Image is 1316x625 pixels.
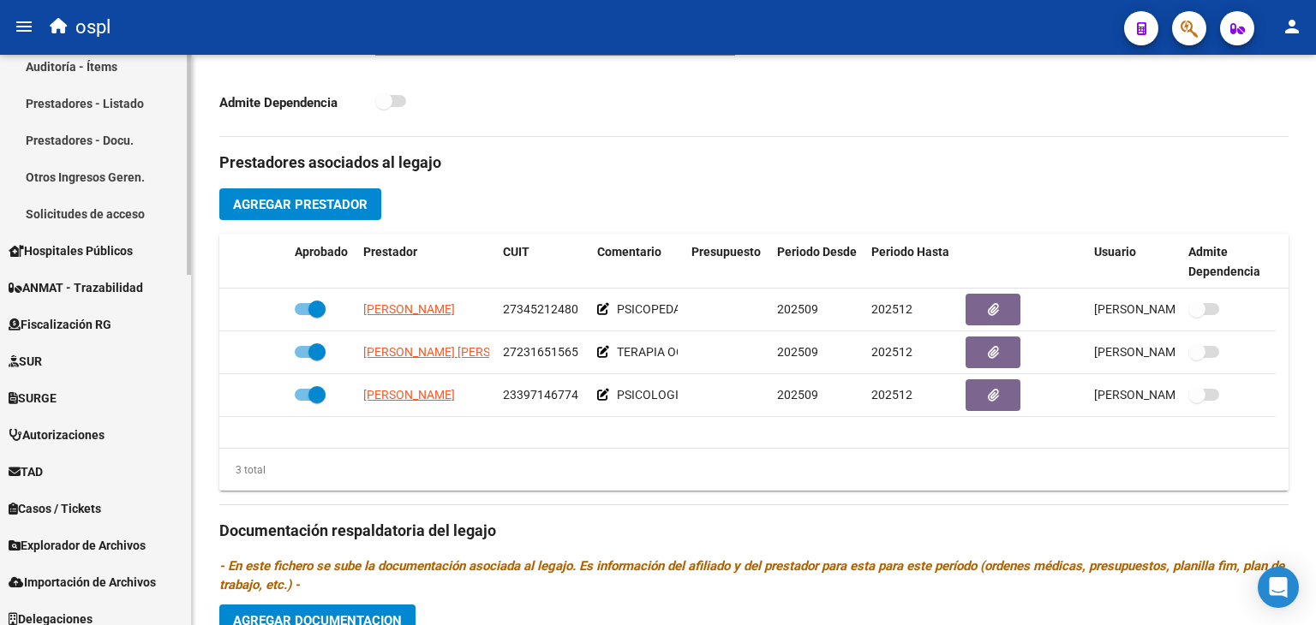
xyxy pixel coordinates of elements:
[617,302,718,316] span: PSICOPEDAGOGIA
[295,245,348,259] span: Aprobado
[14,16,34,37] mat-icon: menu
[219,558,1284,592] i: - En este fichero se sube la documentación asociada al legajo. Es información del afiliado y del ...
[496,234,590,290] datatable-header-cell: CUIT
[871,388,912,402] span: 202512
[777,388,818,402] span: 202509
[9,462,43,481] span: TAD
[9,278,143,297] span: ANMAT - Trazabilidad
[503,245,529,259] span: CUIT
[1094,302,1229,316] span: [PERSON_NAME] [DATE]
[1188,245,1260,278] span: Admite Dependencia
[75,9,111,46] span: ospl
[9,352,42,371] span: SUR
[9,499,101,518] span: Casos / Tickets
[288,234,356,290] datatable-header-cell: Aprobado
[691,245,761,259] span: Presupuesto
[356,234,496,290] datatable-header-cell: Prestador
[9,536,146,555] span: Explorador de Archivos
[777,345,818,359] span: 202509
[503,302,578,316] span: 27345212480
[871,345,912,359] span: 202512
[9,241,133,260] span: Hospitales Públicos
[9,426,105,444] span: Autorizaciones
[219,461,266,479] div: 3 total
[1282,16,1302,37] mat-icon: person
[871,245,949,259] span: Periodo Hasta
[363,245,417,259] span: Prestador
[1094,345,1229,359] span: [PERSON_NAME] [DATE]
[363,388,455,402] span: [PERSON_NAME]
[1181,234,1276,290] datatable-header-cell: Admite Dependencia
[503,388,578,402] span: 23397146774
[9,389,57,408] span: SURGE
[1094,388,1229,402] span: [PERSON_NAME] [DATE]
[617,345,749,359] span: TERAPIA OCUPACIONAL
[777,245,857,259] span: Periodo Desde
[363,302,455,316] span: [PERSON_NAME]
[590,234,685,290] datatable-header-cell: Comentario
[9,315,111,334] span: Fiscalización RG
[871,302,912,316] span: 202512
[233,197,368,212] span: Agregar Prestador
[219,93,375,112] p: Admite Dependencia
[770,234,864,290] datatable-header-cell: Periodo Desde
[617,388,686,402] span: PSICOLOGIA
[685,234,770,290] datatable-header-cell: Presupuesto
[219,151,1289,175] h3: Prestadores asociados al legajo
[597,245,661,259] span: Comentario
[503,345,578,359] span: 27231651565
[1087,234,1181,290] datatable-header-cell: Usuario
[219,519,1289,543] h3: Documentación respaldatoria del legajo
[219,188,381,220] button: Agregar Prestador
[864,234,959,290] datatable-header-cell: Periodo Hasta
[777,302,818,316] span: 202509
[9,573,156,592] span: Importación de Archivos
[363,345,549,359] span: [PERSON_NAME] [PERSON_NAME]
[1258,567,1299,608] div: Open Intercom Messenger
[1094,245,1136,259] span: Usuario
